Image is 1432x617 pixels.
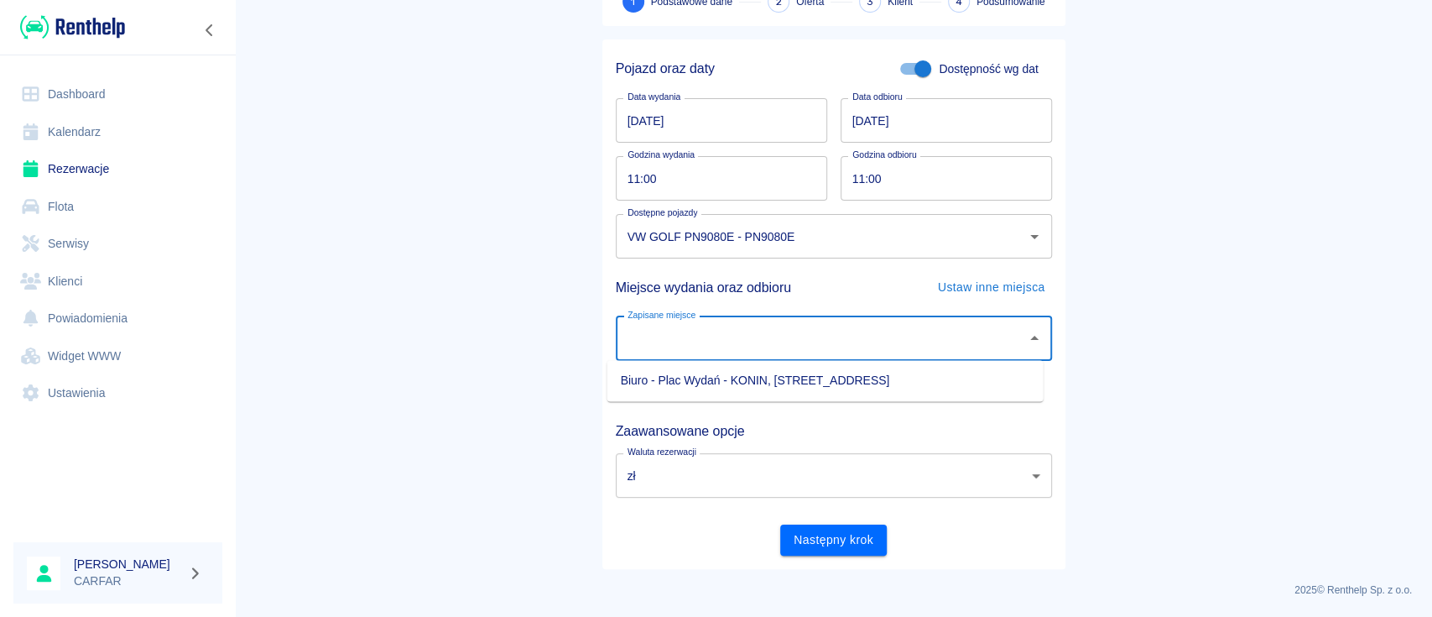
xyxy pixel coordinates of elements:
[13,300,222,337] a: Powiadomienia
[616,60,715,77] h5: Pojazd oraz daty
[852,149,917,161] label: Godzina odbioru
[13,188,222,226] a: Flota
[74,573,181,590] p: CARFAR
[197,19,222,41] button: Zwiń nawigację
[931,272,1052,303] button: Ustaw inne miejsca
[616,423,1052,440] h5: Zaawansowane opcje
[852,91,903,103] label: Data odbioru
[616,273,791,303] h5: Miejsce wydania oraz odbioru
[13,374,222,412] a: Ustawienia
[13,150,222,188] a: Rezerwacje
[1023,327,1046,350] button: Zamknij
[841,156,1040,201] input: hh:mm
[13,337,222,375] a: Widget WWW
[607,367,1044,395] li: Biuro - Plac Wydań - KONIN, [STREET_ADDRESS]
[627,446,696,458] label: Waluta rezerwacji
[13,13,125,41] a: Renthelp logo
[74,556,181,573] h6: [PERSON_NAME]
[841,98,1052,143] input: DD.MM.YYYY
[780,525,887,556] button: Następny krok
[13,225,222,263] a: Serwisy
[939,60,1038,78] span: Dostępność wg dat
[627,207,697,219] label: Dostępne pojazdy
[627,309,695,322] label: Zapisane miejsce
[616,156,815,201] input: hh:mm
[13,113,222,151] a: Kalendarz
[255,583,1412,598] p: 2025 © Renthelp Sp. z o.o.
[20,13,125,41] img: Renthelp logo
[1023,225,1046,248] button: Otwórz
[627,149,695,161] label: Godzina wydania
[616,453,1052,498] div: zł
[627,91,680,103] label: Data wydania
[616,98,827,143] input: DD.MM.YYYY
[13,263,222,301] a: Klienci
[13,76,222,113] a: Dashboard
